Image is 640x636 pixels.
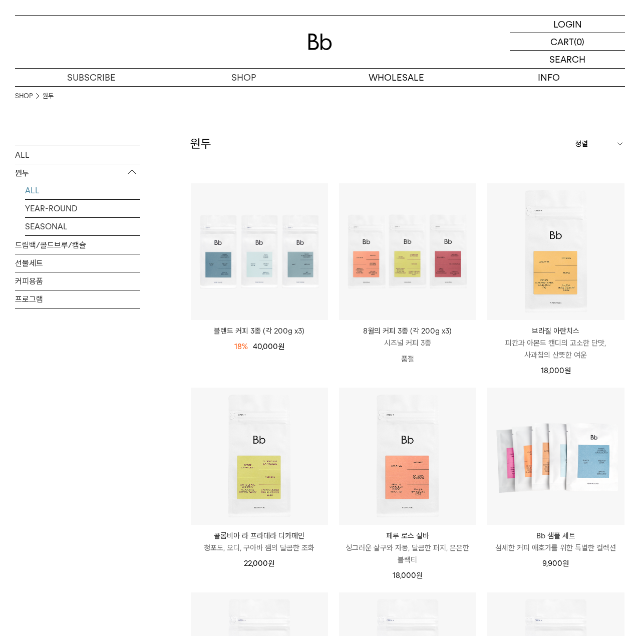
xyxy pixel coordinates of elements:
h2: 원두 [190,135,211,152]
a: 브라질 아란치스 피칸과 아몬드 캔디의 고소한 단맛, 사과칩의 산뜻한 여운 [487,325,624,361]
img: 브라질 아란치스 [487,183,624,321]
a: 드립백/콜드브루/캡슐 [15,236,140,253]
a: 8월의 커피 3종 (각 200g x3) 시즈널 커피 3종 [339,325,476,349]
a: ALL [15,146,140,163]
p: WHOLESALE [320,69,473,86]
a: 블렌드 커피 3종 (각 200g x3) [191,325,328,337]
img: 페루 로스 실바 [339,388,476,525]
a: ALL [25,181,140,199]
p: 원두 [15,164,140,182]
p: (0) [574,33,584,50]
p: 페루 로스 실바 [339,530,476,542]
p: 청포도, 오디, 구아바 잼의 달콤한 조화 [191,542,328,554]
span: 원 [268,559,274,568]
img: Bb 샘플 세트 [487,388,624,525]
p: 섬세한 커피 애호가를 위한 특별한 컬렉션 [487,542,624,554]
div: 18% [234,341,248,353]
a: Bb 샘플 세트 섬세한 커피 애호가를 위한 특별한 컬렉션 [487,530,624,554]
span: 원 [416,571,423,580]
a: 페루 로스 실바 싱그러운 살구와 자몽, 달콤한 퍼지, 은은한 블랙티 [339,530,476,566]
span: 40,000 [253,342,284,351]
a: 커피용품 [15,272,140,289]
a: 콜롬비아 라 프라데라 디카페인 청포도, 오디, 구아바 잼의 달콤한 조화 [191,530,328,554]
span: 18,000 [541,366,571,375]
span: 원 [562,559,569,568]
img: 콜롬비아 라 프라데라 디카페인 [191,388,328,525]
img: 블렌드 커피 3종 (각 200g x3) [191,183,328,321]
a: LOGIN [510,16,625,33]
img: 8월의 커피 3종 (각 200g x3) [339,183,476,321]
p: 싱그러운 살구와 자몽, 달콤한 퍼지, 은은한 블랙티 [339,542,476,566]
a: SUBSCRIBE [15,69,168,86]
span: 원 [564,366,571,375]
p: 피칸과 아몬드 캔디의 고소한 단맛, 사과칩의 산뜻한 여운 [487,337,624,361]
a: YEAR-ROUND [25,199,140,217]
p: LOGIN [553,16,582,33]
p: 브라질 아란치스 [487,325,624,337]
a: CART (0) [510,33,625,51]
a: 원두 [43,91,54,101]
p: Bb 샘플 세트 [487,530,624,542]
p: 품절 [339,349,476,369]
p: INFO [473,69,625,86]
img: 로고 [308,34,332,50]
a: SHOP [15,91,33,101]
p: 시즈널 커피 3종 [339,337,476,349]
span: 정렬 [575,138,588,150]
span: 원 [278,342,284,351]
p: 8월의 커피 3종 (각 200g x3) [339,325,476,337]
a: 프로그램 [15,290,140,307]
span: 9,900 [542,559,569,568]
p: CART [550,33,574,50]
a: SHOP [168,69,321,86]
span: 22,000 [244,559,274,568]
span: 18,000 [393,571,423,580]
p: SEARCH [549,51,585,68]
a: 선물세트 [15,254,140,271]
p: 콜롬비아 라 프라데라 디카페인 [191,530,328,542]
a: SEASONAL [25,217,140,235]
